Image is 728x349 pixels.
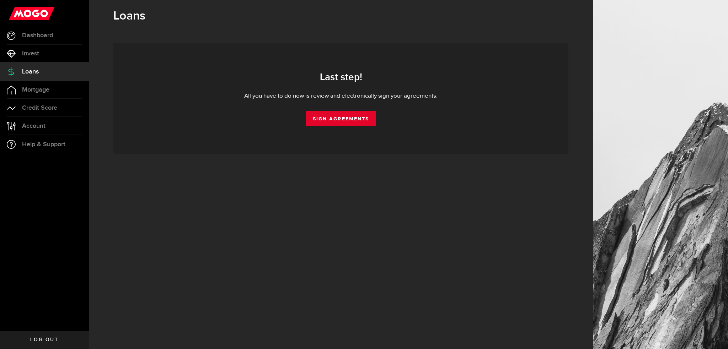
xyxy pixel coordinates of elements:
span: Account [22,123,45,129]
a: Sign Agreements [306,111,376,126]
span: Invest [22,50,39,57]
span: Dashboard [22,32,53,39]
h3: Last step! [124,72,558,83]
span: Help & Support [22,141,65,148]
span: Loans [22,69,39,75]
button: Open LiveChat chat widget [6,3,27,24]
span: Log out [30,337,58,342]
span: Credit Score [22,105,57,111]
span: Mortgage [22,87,49,93]
h1: Loans [113,9,568,23]
div: All you have to do now is review and electronically sign your agreements. [124,92,558,100]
